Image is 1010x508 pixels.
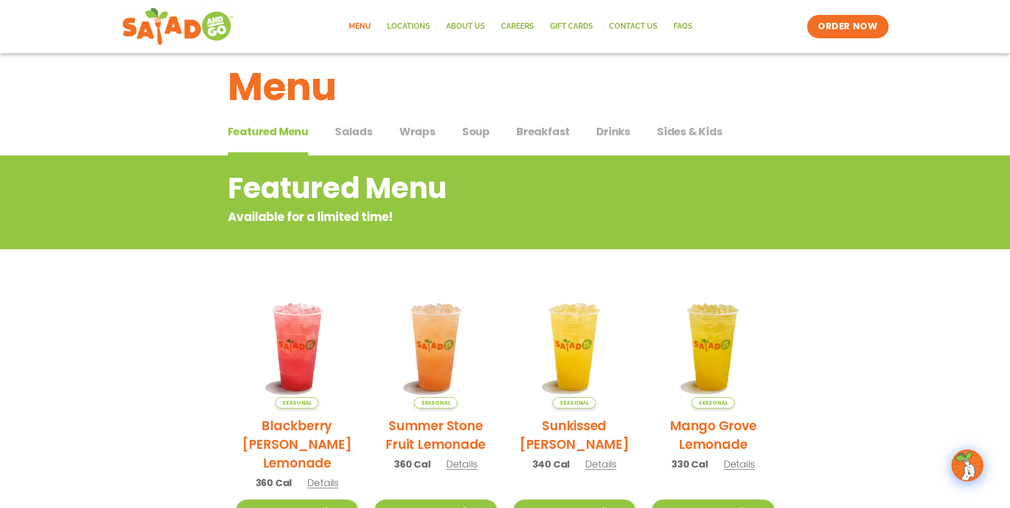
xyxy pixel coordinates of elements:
[414,397,457,408] span: Seasonal
[462,124,490,140] span: Soup
[236,416,359,472] h2: Blackberry [PERSON_NAME] Lemonade
[657,124,722,140] span: Sides & Kids
[666,14,701,39] a: FAQs
[374,285,497,408] img: Product photo for Summer Stone Fruit Lemonade
[341,14,701,39] nav: Menu
[122,5,234,48] img: new-SAG-logo-768×292
[394,457,431,471] span: 360 Cal
[818,20,877,33] span: ORDER NOW
[952,450,982,480] img: wpChatIcon
[236,285,359,408] img: Product photo for Blackberry Bramble Lemonade
[513,285,636,408] img: Product photo for Sunkissed Yuzu Lemonade
[228,120,783,156] div: Tabbed content
[335,124,373,140] span: Salads
[446,457,478,471] span: Details
[228,208,697,226] p: Available for a limited time!
[379,14,438,39] a: Locations
[516,124,570,140] span: Breakfast
[438,14,493,39] a: About Us
[652,416,775,454] h2: Mango Grove Lemonade
[493,14,542,39] a: Careers
[374,416,497,454] h2: Summer Stone Fruit Lemonade
[553,397,596,408] span: Seasonal
[228,167,697,210] h2: Featured Menu
[652,285,775,408] img: Product photo for Mango Grove Lemonade
[807,15,888,38] a: ORDER NOW
[228,58,783,116] h1: Menu
[671,457,708,471] span: 330 Cal
[692,397,735,408] span: Seasonal
[228,124,308,140] span: Featured Menu
[601,14,666,39] a: Contact Us
[275,397,318,408] span: Seasonal
[585,457,617,471] span: Details
[724,457,755,471] span: Details
[513,416,636,454] h2: Sunkissed [PERSON_NAME]
[399,124,436,140] span: Wraps
[256,476,292,490] span: 360 Cal
[532,457,570,471] span: 340 Cal
[307,476,339,489] span: Details
[596,124,630,140] span: Drinks
[341,14,379,39] a: Menu
[542,14,601,39] a: GIFT CARDS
